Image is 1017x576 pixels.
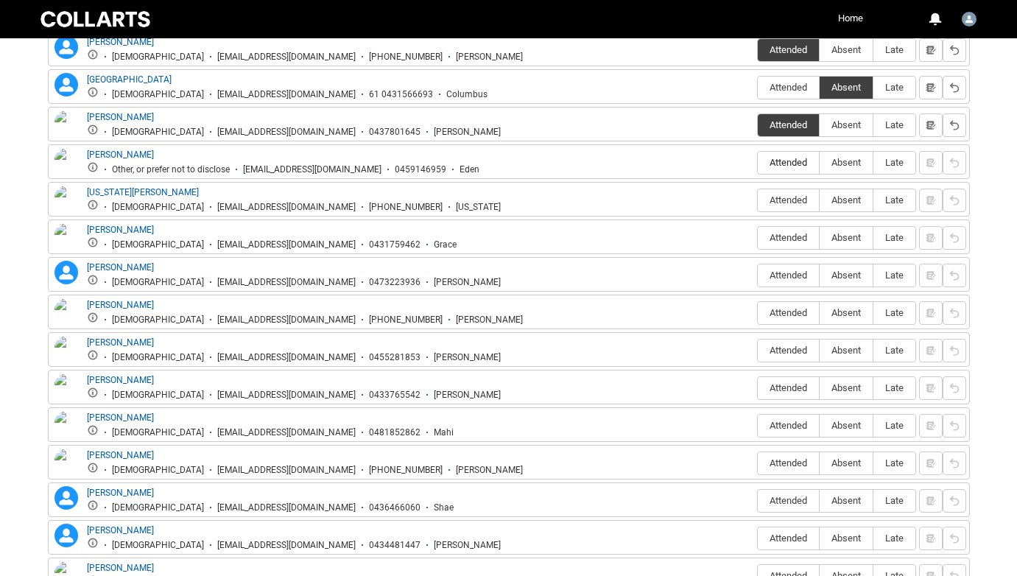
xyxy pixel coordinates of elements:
a: [PERSON_NAME] [87,412,154,423]
span: Late [873,157,915,168]
div: 0434481447 [369,540,420,551]
div: [PHONE_NUMBER] [369,315,443,326]
div: [EMAIL_ADDRESS][DOMAIN_NAME] [217,277,356,288]
span: Late [873,382,915,393]
span: Absent [820,44,873,55]
button: Reset [943,527,966,550]
div: [DEMOGRAPHIC_DATA] [112,52,204,63]
div: [PERSON_NAME] [456,52,523,63]
div: Other, or prefer not to disclose [112,164,230,175]
span: Late [873,270,915,281]
div: [EMAIL_ADDRESS][DOMAIN_NAME] [217,540,356,551]
div: [EMAIL_ADDRESS][DOMAIN_NAME] [217,390,356,401]
span: Late [873,44,915,55]
span: Attended [758,307,819,318]
div: [EMAIL_ADDRESS][DOMAIN_NAME] [243,164,381,175]
span: Absent [820,157,873,168]
a: [GEOGRAPHIC_DATA] [87,74,172,85]
span: Absent [820,382,873,393]
div: 61 0431566693 [369,89,433,100]
div: [PERSON_NAME] [456,315,523,326]
img: Olivia Mansfield [54,449,78,481]
span: Absent [820,232,873,243]
div: [DEMOGRAPHIC_DATA] [112,202,204,213]
div: [EMAIL_ADDRESS][DOMAIN_NAME] [217,465,356,476]
span: Absent [820,533,873,544]
span: Absent [820,307,873,318]
a: [PERSON_NAME] [87,525,154,535]
span: Attended [758,82,819,93]
span: Attended [758,382,819,393]
img: Madeline Richards [54,373,78,406]
div: [DEMOGRAPHIC_DATA] [112,465,204,476]
span: Late [873,232,915,243]
a: [PERSON_NAME] [87,450,154,460]
a: [PERSON_NAME] [87,112,154,122]
a: [PERSON_NAME] [87,337,154,348]
span: Late [873,307,915,318]
div: [US_STATE] [456,202,501,213]
button: Reset [943,264,966,287]
a: [PERSON_NAME] [87,563,154,573]
div: 0437801645 [369,127,420,138]
button: Reset [943,301,966,325]
div: [PERSON_NAME] [434,540,501,551]
div: [PERSON_NAME] [434,352,501,363]
img: Grace Mclaughlin [54,223,78,256]
span: Attended [758,157,819,168]
div: [EMAIL_ADDRESS][DOMAIN_NAME] [217,315,356,326]
a: [US_STATE][PERSON_NAME] [87,187,199,197]
span: Absent [820,457,873,468]
div: Eden [460,164,479,175]
span: Attended [758,119,819,130]
div: [EMAIL_ADDRESS][DOMAIN_NAME] [217,502,356,513]
div: [EMAIL_ADDRESS][DOMAIN_NAME] [217,239,356,250]
span: Attended [758,495,819,506]
span: Attended [758,44,819,55]
lightning-icon: Ruby Mulcahy Gamble [54,486,78,510]
div: [DEMOGRAPHIC_DATA] [112,89,204,100]
div: Shae [434,502,454,513]
div: [DEMOGRAPHIC_DATA] [112,277,204,288]
span: Late [873,420,915,431]
button: Notes [919,113,943,137]
div: [EMAIL_ADDRESS][DOMAIN_NAME] [217,127,356,138]
span: Late [873,457,915,468]
span: Attended [758,420,819,431]
div: [PERSON_NAME] [434,127,501,138]
button: Reset [943,151,966,175]
button: Reset [943,414,966,438]
lightning-icon: Christina Gladman [54,35,78,59]
span: Late [873,194,915,206]
button: Notes [919,38,943,62]
span: Late [873,345,915,356]
div: [PHONE_NUMBER] [369,52,443,63]
div: [PERSON_NAME] [456,465,523,476]
div: [DEMOGRAPHIC_DATA] [112,390,204,401]
img: Danielle Smith [54,110,78,143]
span: Absent [820,345,873,356]
div: Grace [434,239,457,250]
div: [DEMOGRAPHIC_DATA] [112,239,204,250]
div: 0436466060 [369,502,420,513]
img: Eden Kurrajong [54,148,78,180]
a: [PERSON_NAME] [87,262,154,273]
lightning-icon: Sarah Ryan [54,524,78,547]
a: [PERSON_NAME] [87,150,154,160]
a: [PERSON_NAME] [87,225,154,235]
span: Attended [758,533,819,544]
img: Jade Hibbert [54,298,78,331]
div: 0473223936 [369,277,420,288]
button: Reset [943,113,966,137]
span: Attended [758,194,819,206]
span: Absent [820,119,873,130]
span: Absent [820,82,873,93]
span: Late [873,119,915,130]
div: [PERSON_NAME] [434,277,501,288]
div: 0433765542 [369,390,420,401]
span: Absent [820,420,873,431]
div: [EMAIL_ADDRESS][DOMAIN_NAME] [217,352,356,363]
span: Attended [758,457,819,468]
div: 0455281853 [369,352,420,363]
span: Absent [820,194,873,206]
